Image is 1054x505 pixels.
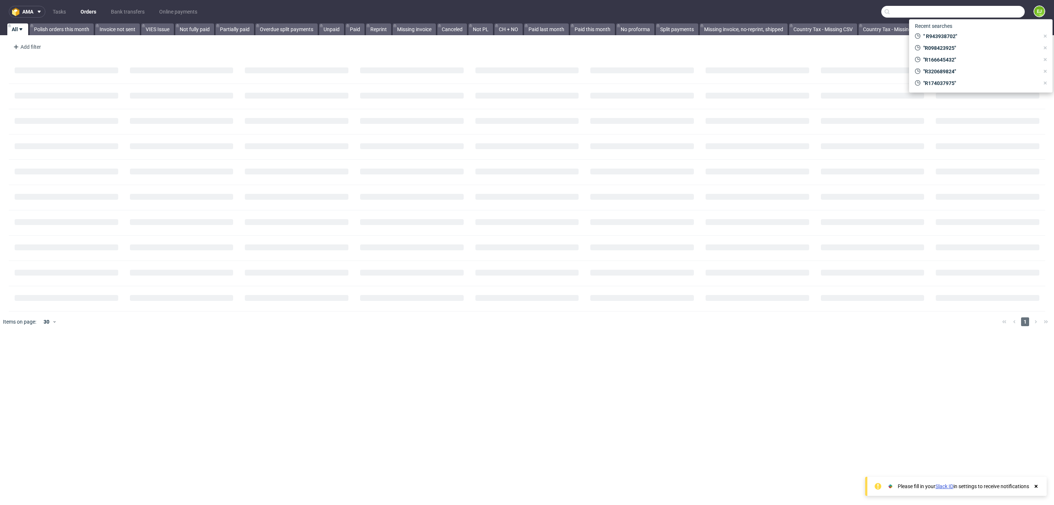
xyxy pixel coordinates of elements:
a: Polish orders this month [30,23,94,35]
a: No proforma [616,23,654,35]
a: Missing invoice [393,23,436,35]
button: ama [9,6,45,18]
a: Paid this month [570,23,615,35]
div: Please fill in your in settings to receive notifications [898,483,1029,490]
img: Slack [887,483,894,490]
a: Not PL [468,23,493,35]
span: Items on page: [3,318,36,325]
span: "R098423925" [920,44,1039,52]
a: Online payments [155,6,202,18]
a: Country Tax - Missing PDF - Invoice not sent [859,23,966,35]
a: Orders [76,6,101,18]
a: Partially paid [216,23,254,35]
a: Invoice not sent [95,23,140,35]
a: Missing invoice, no-reprint, shipped [700,23,788,35]
a: Split payments [656,23,698,35]
a: Paid [345,23,365,35]
a: Country Tax - Missing CSV [789,23,857,35]
a: Reprint [366,23,391,35]
span: ama [22,9,33,14]
div: Add filter [10,41,42,53]
a: Tasks [48,6,70,18]
a: VIES Issue [141,23,174,35]
a: Overdue split payments [255,23,318,35]
a: Unpaid [319,23,344,35]
span: "R174037975" [920,80,1039,87]
span: "R320689824" [920,68,1039,75]
span: Recent searches [912,20,955,32]
a: Slack ID [935,483,953,489]
span: " R943938702" [920,33,1039,40]
div: 30 [39,317,52,327]
a: Bank transfers [106,6,149,18]
img: logo [12,8,22,16]
a: All [7,23,28,35]
a: Canceled [437,23,467,35]
figcaption: EJ [1034,6,1044,16]
span: "R166645432" [920,56,1039,63]
span: 1 [1021,317,1029,326]
a: CH + NO [494,23,523,35]
a: Paid last month [524,23,569,35]
a: Not fully paid [175,23,214,35]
